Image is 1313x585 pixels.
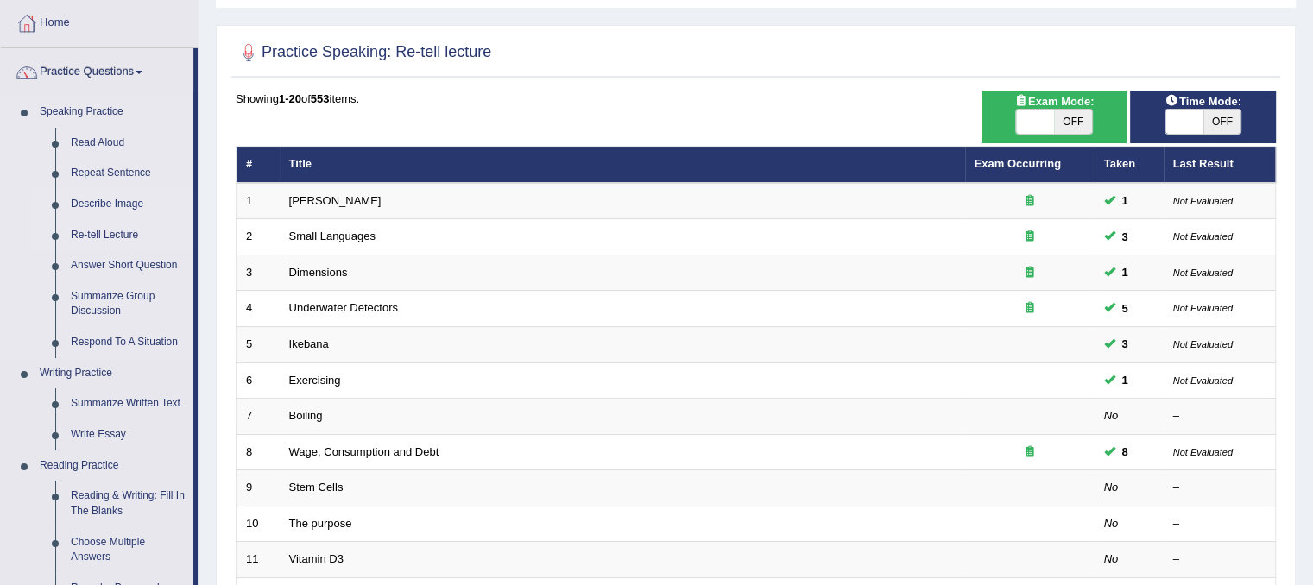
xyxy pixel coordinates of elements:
a: Ikebana [289,337,329,350]
a: Vitamin D3 [289,552,344,565]
span: OFF [1203,110,1241,134]
td: 2 [237,219,280,255]
a: [PERSON_NAME] [289,194,382,207]
a: Describe Image [63,189,193,220]
small: Not Evaluated [1173,196,1233,206]
a: Stem Cells [289,481,344,494]
a: Read Aloud [63,128,193,159]
td: 4 [237,291,280,327]
span: Time Mode: [1158,92,1248,110]
div: Exam occurring question [975,193,1085,210]
small: Not Evaluated [1173,231,1233,242]
span: OFF [1054,110,1092,134]
span: You can still take this question [1115,228,1135,246]
span: You can still take this question [1115,263,1135,281]
span: You can still take this question [1115,192,1135,210]
a: The purpose [289,517,352,530]
a: Underwater Detectors [289,301,398,314]
td: 8 [237,434,280,470]
a: Boiling [289,409,323,422]
a: Exam Occurring [975,157,1061,170]
a: Repeat Sentence [63,158,193,189]
a: Exercising [289,374,341,387]
a: Reading Practice [32,450,193,481]
a: Wage, Consumption and Debt [289,445,439,458]
div: Exam occurring question [975,265,1085,281]
div: – [1173,551,1266,568]
a: Answer Short Question [63,250,193,281]
td: 9 [237,470,280,506]
th: Title [280,147,965,183]
small: Not Evaluated [1173,447,1233,457]
div: Exam occurring question [975,300,1085,317]
b: 1-20 [279,92,301,105]
span: Exam Mode: [1007,92,1101,110]
span: You can still take this question [1115,371,1135,389]
a: Dimensions [289,266,348,279]
td: 6 [237,362,280,399]
small: Not Evaluated [1173,267,1233,278]
div: Exam occurring question [975,229,1085,245]
th: Last Result [1164,147,1276,183]
span: You can still take this question [1115,299,1135,318]
th: Taken [1095,147,1164,183]
em: No [1104,481,1119,494]
span: You can still take this question [1115,335,1135,353]
small: Not Evaluated [1173,339,1233,349]
a: Re-tell Lecture [63,220,193,251]
div: Exam occurring question [975,444,1085,461]
th: # [237,147,280,183]
td: 3 [237,255,280,291]
td: 5 [237,327,280,363]
div: Show exams occurring in exams [982,91,1127,143]
a: Small Languages [289,230,376,242]
b: 553 [311,92,330,105]
em: No [1104,517,1119,530]
div: Showing of items. [236,91,1276,107]
small: Not Evaluated [1173,303,1233,313]
a: Choose Multiple Answers [63,527,193,573]
a: Writing Practice [32,358,193,389]
a: Summarize Written Text [63,388,193,419]
a: Respond To A Situation [63,327,193,358]
div: – [1173,480,1266,496]
a: Write Essay [63,419,193,450]
div: – [1173,516,1266,532]
div: – [1173,408,1266,425]
td: 1 [237,183,280,219]
td: 10 [237,506,280,542]
a: Summarize Group Discussion [63,281,193,327]
em: No [1104,552,1119,565]
a: Speaking Practice [32,97,193,128]
span: You can still take this question [1115,443,1135,461]
td: 11 [237,542,280,578]
a: Reading & Writing: Fill In The Blanks [63,481,193,526]
em: No [1104,409,1119,422]
a: Practice Questions [1,48,193,91]
small: Not Evaluated [1173,375,1233,386]
td: 7 [237,399,280,435]
h2: Practice Speaking: Re-tell lecture [236,40,491,66]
